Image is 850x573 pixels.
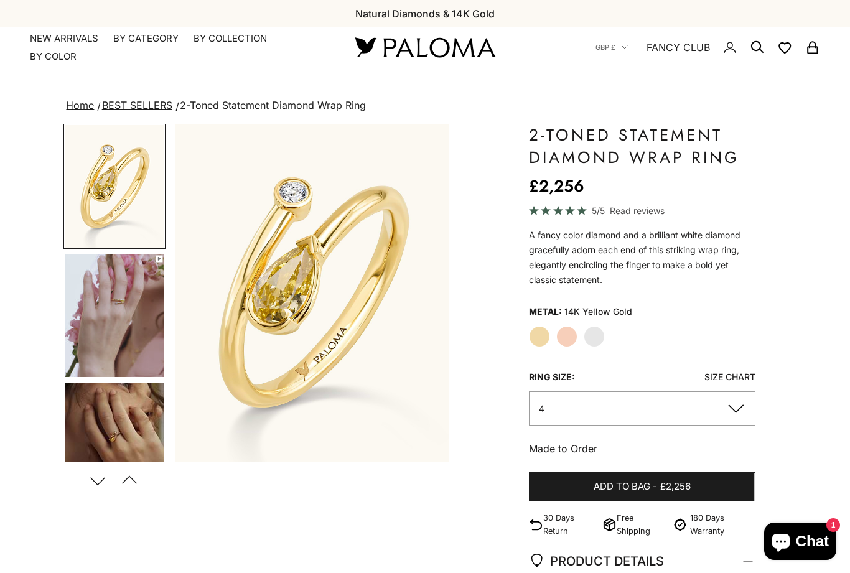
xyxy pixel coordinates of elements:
[63,97,786,114] nav: breadcrumbs
[30,32,325,63] nav: Primary navigation
[529,551,664,572] span: PRODUCT DETAILS
[595,42,615,53] span: GBP £
[610,203,665,218] span: Read reviews
[194,32,267,45] summary: By Collection
[65,125,164,248] img: #YellowGold
[564,302,632,321] variant-option-value: 14K Yellow Gold
[543,511,597,538] p: 30 Days Return
[30,32,98,45] a: NEW ARRIVALS
[594,479,650,495] span: Add to bag
[529,174,584,198] sale-price: £2,256
[63,253,166,378] button: Go to item 4
[529,203,755,218] a: 5/5 Read reviews
[592,203,605,218] span: 5/5
[355,6,495,22] p: Natural Diamonds & 14K Gold
[65,254,164,377] img: #YellowGold #WhiteGold #RoseGold
[529,472,755,502] button: Add to bag-£2,256
[539,403,544,414] span: 4
[660,479,691,495] span: £2,256
[175,124,449,462] img: #YellowGold
[617,511,665,538] p: Free Shipping
[175,124,449,462] div: Item 1 of 14
[63,381,166,507] button: Go to item 5
[529,391,755,426] button: 4
[595,42,628,53] button: GBP £
[595,27,820,67] nav: Secondary navigation
[63,124,166,249] button: Go to item 1
[690,511,755,538] p: 180 Days Warranty
[113,32,179,45] summary: By Category
[30,50,77,63] summary: By Color
[529,124,755,169] h1: 2-Toned Statement Diamond Wrap Ring
[529,302,562,321] legend: Metal:
[66,99,94,111] a: Home
[102,99,172,111] a: BEST SELLERS
[647,39,710,55] a: FANCY CLUB
[529,368,575,386] legend: Ring Size:
[760,523,840,563] inbox-online-store-chat: Shopify online store chat
[529,440,755,457] p: Made to Order
[65,383,164,506] img: #YellowGold #WhiteGold #RoseGold
[704,371,755,382] a: Size Chart
[180,99,366,111] span: 2-Toned Statement Diamond Wrap Ring
[529,228,755,287] p: A fancy color diamond and a brilliant white diamond gracefully adorn each end of this striking wr...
